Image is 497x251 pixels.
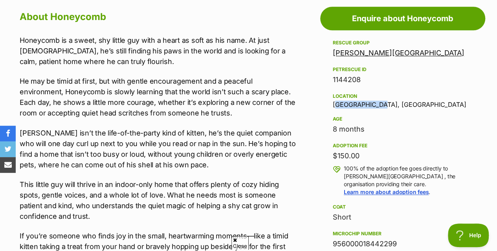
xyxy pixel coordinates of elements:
div: 1144208 [333,74,473,85]
h2: About Honeycomb [20,8,296,26]
iframe: Help Scout Beacon - Open [448,224,489,247]
div: Coat [333,204,473,210]
div: Short [333,212,473,223]
p: This little guy will thrive in an indoor-only home that offers plenty of cozy hiding spots, gentl... [20,179,296,222]
div: $150.00 [333,150,473,161]
div: Rescue group [333,40,473,46]
div: Location [333,93,473,99]
p: [PERSON_NAME] isn’t the life-of-the-party kind of kitten, he’s the quiet companion who will one d... [20,128,296,170]
p: 100% of the adoption fee goes directly to [PERSON_NAME][GEOGRAPHIC_DATA] , the organisation provi... [344,165,473,196]
div: 956000018442299 [333,238,473,249]
div: Microchip number [333,231,473,237]
div: Adoption fee [333,143,473,149]
div: PetRescue ID [333,66,473,73]
div: Age [333,116,473,122]
a: [PERSON_NAME][GEOGRAPHIC_DATA] [333,49,464,57]
a: Learn more about adoption fees [344,189,429,195]
span: Close [231,236,249,250]
div: 8 months [333,124,473,135]
p: He may be timid at first, but with gentle encouragement and a peaceful environment, Honeycomb is ... [20,76,296,118]
p: Honeycomb is a sweet, shy little guy with a heart as soft as his name. At just [DEMOGRAPHIC_DATA]... [20,35,296,67]
a: Enquire about Honeycomb [320,7,485,30]
div: [GEOGRAPHIC_DATA], [GEOGRAPHIC_DATA] [333,92,473,108]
